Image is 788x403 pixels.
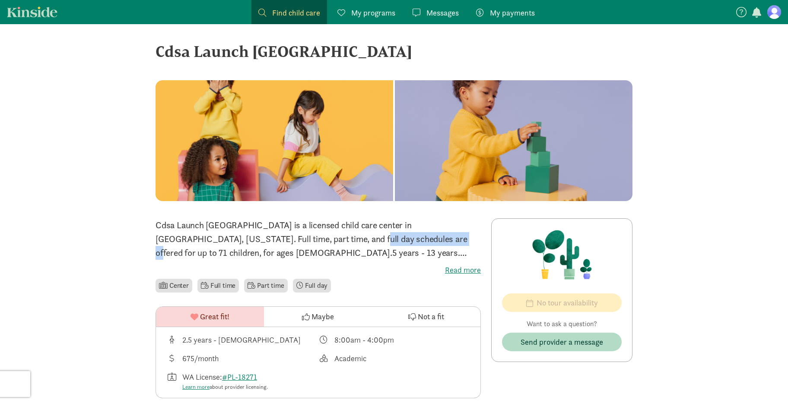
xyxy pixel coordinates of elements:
div: Class schedule [318,334,470,346]
p: Cdsa Launch [GEOGRAPHIC_DATA] is a licensed child care center in [GEOGRAPHIC_DATA], [US_STATE]. F... [156,218,481,260]
div: Academic [334,353,366,364]
li: Full time [197,279,239,293]
div: 675/month [182,353,219,364]
span: Great fit! [200,311,229,322]
button: Not a fit [372,307,480,327]
button: Send provider a message [502,333,622,351]
a: Kinside [7,6,57,17]
label: Read more [156,265,481,275]
span: Messages [426,7,459,19]
div: Cdsa Launch [GEOGRAPHIC_DATA] [156,40,632,63]
a: #PL-18271 [222,372,257,382]
div: about provider licensing. [182,383,268,391]
button: Maybe [264,307,372,327]
span: Maybe [311,311,334,322]
span: Find child care [272,7,320,19]
a: Learn more [182,383,210,390]
span: My programs [351,7,395,19]
span: Not a fit [418,311,444,322]
div: This provider's education philosophy [318,353,470,364]
span: No tour availability [537,297,598,309]
button: Great fit! [156,307,264,327]
li: Center [156,279,192,293]
span: Send provider a message [521,336,603,348]
div: License number [166,371,318,391]
div: 8:00am - 4:00pm [334,334,394,346]
li: Part time [244,279,287,293]
button: No tour availability [502,293,622,312]
span: My payments [490,7,535,19]
li: Full day [293,279,331,293]
div: Age range for children that this provider cares for [166,334,318,346]
p: Want to ask a question? [502,319,622,329]
div: 2.5 years - [DEMOGRAPHIC_DATA] [182,334,301,346]
div: Average tuition for this program [166,353,318,364]
div: WA License: [182,371,268,391]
